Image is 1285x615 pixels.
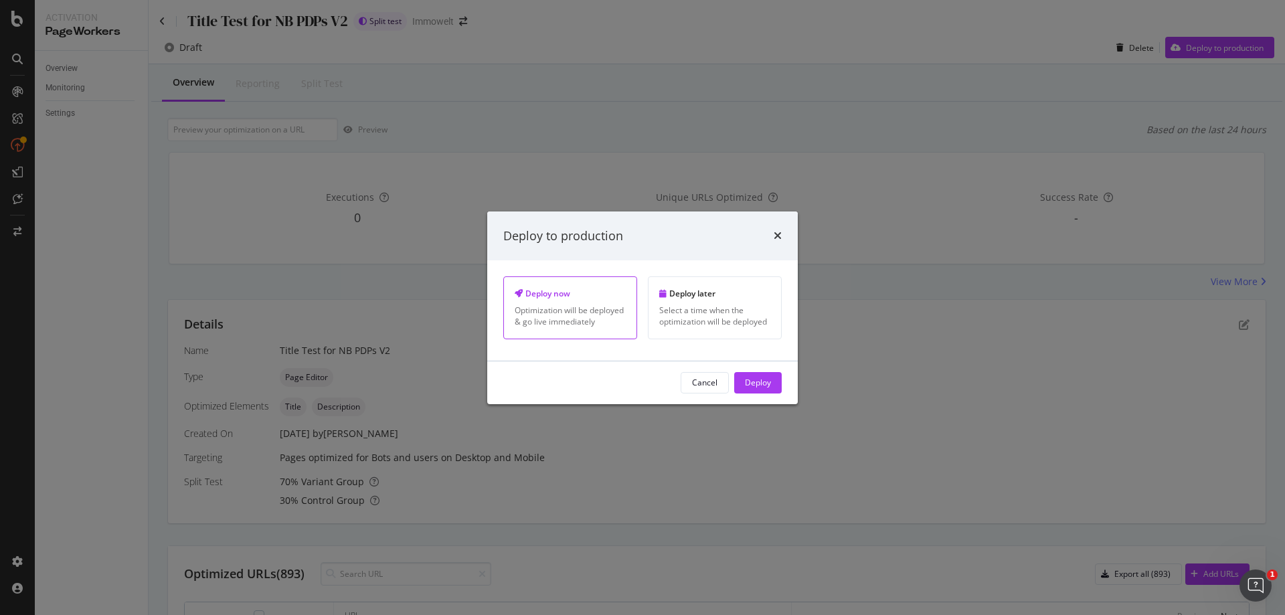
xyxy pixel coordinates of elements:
button: Deploy [734,372,782,393]
div: Optimization will be deployed & go live immediately [515,304,626,327]
span: 1 [1267,569,1278,580]
div: Select a time when the optimization will be deployed [659,304,770,327]
div: modal [487,211,798,404]
div: Deploy [745,377,771,388]
div: Cancel [692,377,717,388]
div: Deploy now [515,288,626,299]
div: Deploy to production [503,227,623,244]
iframe: Intercom live chat [1239,569,1272,602]
div: Deploy later [659,288,770,299]
button: Cancel [681,372,729,393]
div: times [774,227,782,244]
